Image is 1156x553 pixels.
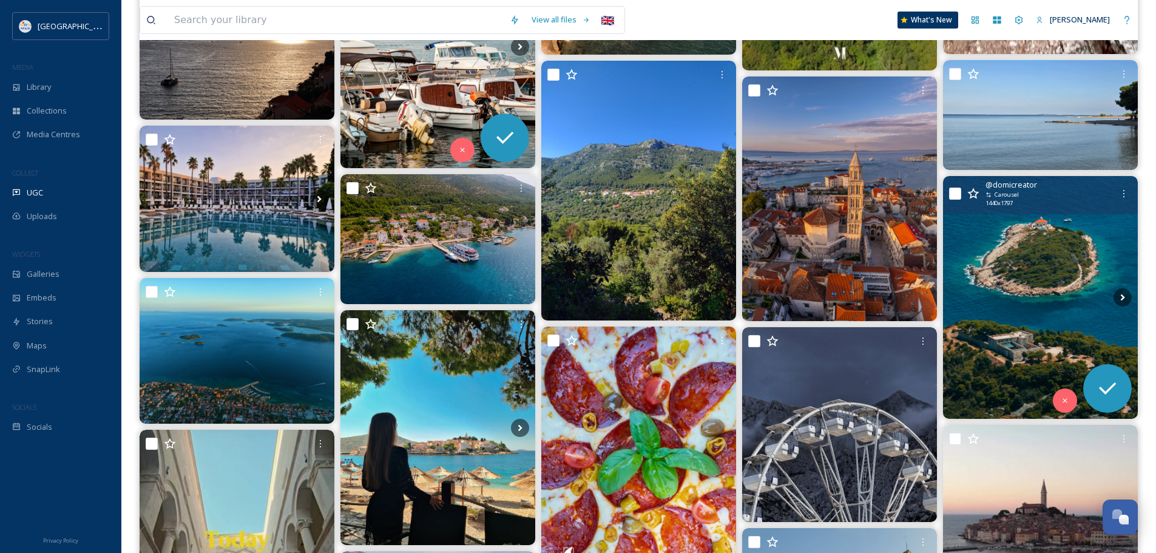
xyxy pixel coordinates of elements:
[27,292,56,304] span: Embeds
[27,105,67,117] span: Collections
[985,199,1013,208] span: 1440 x 1797
[1030,8,1116,32] a: [PERSON_NAME]
[43,537,78,545] span: Privacy Policy
[541,61,736,321] img: 📍 Babino Polje | Mljet Island #mljet #islandofmljet #mljetisland #otokmljet #mljetcroatia #kroati...
[27,187,43,198] span: UGC
[985,179,1037,191] span: @ domicreator
[168,7,504,33] input: Search your library
[27,211,57,222] span: Uploads
[12,249,40,259] span: WIDGETS
[140,278,334,424] img: Orebić, dio Korčule i Mljet. Pogled prema Italiji 🙂 ~ #landscape #adriaticsea #jadran #croatiaful...
[27,316,53,327] span: Stories
[27,81,51,93] span: Library
[1050,14,1110,25] span: [PERSON_NAME]
[742,327,937,522] img: Igra svjetla i tame #wheel #makarska #croatia #croatiafulloflife #travelphotography #lightanddark...
[27,421,52,433] span: Socials
[19,20,32,32] img: HTZ_logo_EN.svg
[340,174,535,304] img: Waves, sun, and the charm of Kuciste ✨💗 _______ #kuciste #charming #orebic #peljesac #peljesacnat...
[597,9,618,31] div: 🇬🇧
[12,402,36,412] span: SOCIALS
[27,129,80,140] span: Media Centres
[38,20,115,32] span: [GEOGRAPHIC_DATA]
[12,168,38,177] span: COLLECT
[140,126,334,272] img: мєянαвα тüякιує 🇹🇷 . #morning #goodmorning #palmbeach #palmtree #palmtreelife #palmtreeseverywher...
[943,60,1138,170] img: All shades of blue... #croatia #povljana ##adriaticcoast #adriaticsea #ilovecroatia #ilovetravel ...
[897,12,958,29] a: What's New
[12,63,33,72] span: MEDIA
[526,8,597,32] a: View all files
[27,268,59,280] span: Galleries
[27,340,47,351] span: Maps
[1103,500,1138,535] button: Open Chat
[43,532,78,547] a: Privacy Policy
[742,76,937,321] img: Split, Croatia
[340,310,535,545] img: #primošten #summertime #vacation #adriaticsea #croatiafulloflife #vitaminsea
[995,191,1019,199] span: Carousel
[27,364,60,375] span: SnapLink
[943,176,1138,419] img: Wanna see one of the best views for welcoming sunset, eat local food and party at the same time f...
